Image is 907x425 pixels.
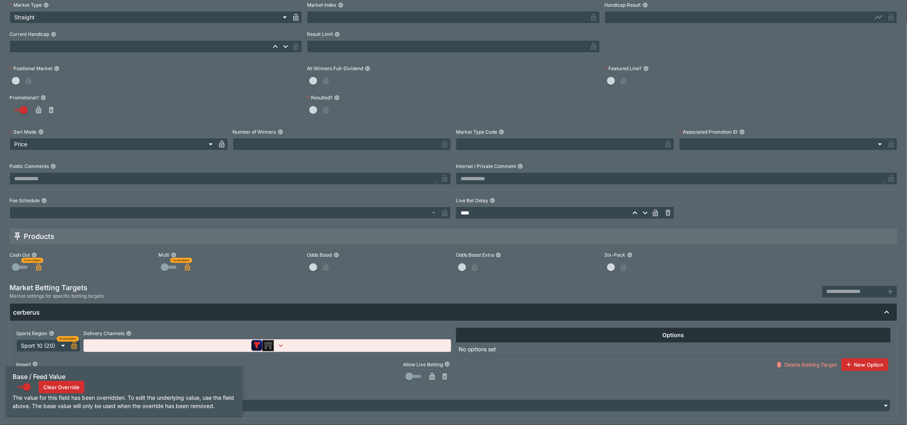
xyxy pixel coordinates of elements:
p: Current Handicap [9,31,49,37]
p: Live Bet Delay [456,197,488,204]
th: Options [456,328,891,343]
span: Market settings for specific betting targets [9,292,104,300]
p: Odds Boost Extra [456,252,494,258]
p: Result Limit [307,31,333,37]
td: No options set [456,343,891,356]
p: Public Comments [9,163,49,170]
div: Sport 10 (20) [16,339,68,352]
p: Fee Schedule [9,197,40,204]
span: Overridden [59,336,76,341]
p: The value for this field has been overridden. To edit the underlying value, use the field above. ... [13,393,236,410]
p: Import [16,361,31,368]
button: Clear Override [39,381,84,393]
h5: Products [24,232,54,241]
p: Odds Boost [307,252,332,258]
p: Promotional? [9,94,39,101]
h6: Base / Feed Value [13,373,236,381]
p: Number of Winners [233,129,276,135]
p: Sort Mode [9,129,37,135]
p: Resulted? [307,94,333,101]
p: Multi [158,252,169,258]
span: Overridden [24,258,41,263]
img: brand [251,340,262,351]
p: Handicap Result [605,2,641,8]
h5: Market Betting Targets [9,283,104,292]
p: Delivery Channels [84,330,125,337]
p: Six-Pack [605,252,626,258]
p: Cash Out [9,252,30,258]
p: Market Type [9,2,42,8]
p: Associated Promotion ID [679,129,738,135]
p: Featured Line? [605,65,642,72]
h6: cerberus [13,308,40,317]
p: Market Type Code [456,129,497,135]
p: Allow Live Betting [403,361,443,368]
p: Positional Market [9,65,52,72]
div: Straight [9,11,290,24]
span: Overridden [173,258,190,263]
p: All Winners Full-Dividend [307,65,363,72]
img: brand [262,340,274,351]
p: Market Index [307,2,336,8]
p: Internal / Private Comment [456,163,516,170]
button: Delete Betting Target [772,358,841,371]
button: New Option [842,358,888,371]
div: Price [9,138,216,151]
p: Sports Region [16,330,47,337]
